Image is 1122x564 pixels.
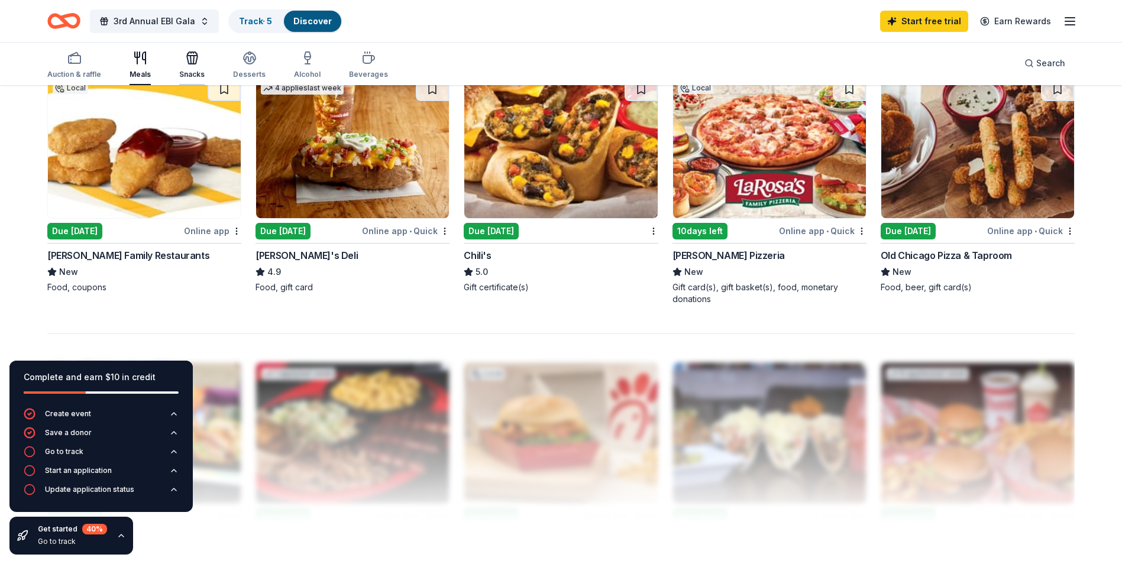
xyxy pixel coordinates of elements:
[267,265,281,279] span: 4.9
[256,223,311,239] div: Due [DATE]
[881,248,1012,262] div: Old Chicago Pizza & Taproom
[684,265,703,279] span: New
[24,465,179,484] button: Start an application
[880,11,968,32] a: Start free trial
[409,226,412,236] span: •
[1036,56,1065,70] span: Search
[294,70,321,79] div: Alcohol
[24,370,179,384] div: Complete and earn $10 in credit
[261,82,344,95] div: 4 applies last week
[973,11,1058,32] a: Earn Rewards
[24,446,179,465] button: Go to track
[38,537,107,546] div: Go to track
[256,281,450,293] div: Food, gift card
[673,77,866,218] img: Image for LaRosa's Pizzeria
[256,248,358,262] div: [PERSON_NAME]'s Deli
[47,46,101,85] button: Auction & raffle
[349,70,388,79] div: Beverages
[45,447,83,456] div: Go to track
[47,7,80,35] a: Home
[293,16,332,26] a: Discover
[779,223,866,238] div: Online app Quick
[45,409,91,419] div: Create event
[179,46,205,85] button: Snacks
[82,524,107,534] div: 40 %
[47,248,209,262] div: [PERSON_NAME] Family Restaurants
[678,82,713,94] div: Local
[464,248,491,262] div: Chili's
[672,281,866,305] div: Gift card(s), gift basket(s), food, monetary donations
[464,77,658,293] a: Image for Chili'sDue [DATE]Chili's5.0Gift certificate(s)
[130,70,151,79] div: Meals
[38,524,107,534] div: Get started
[362,223,450,238] div: Online app Quick
[464,77,657,218] img: Image for Chili's
[228,9,342,33] button: Track· 5Discover
[184,223,241,238] div: Online app
[233,70,266,79] div: Desserts
[256,77,449,218] img: Image for Jason's Deli
[47,77,241,293] a: Image for Kilroy Family RestaurantsLocalDue [DATE]Online app[PERSON_NAME] Family RestaurantsNewFo...
[464,281,658,293] div: Gift certificate(s)
[47,281,241,293] div: Food, coupons
[1015,51,1075,75] button: Search
[672,248,785,262] div: [PERSON_NAME] Pizzeria
[826,226,829,236] span: •
[53,82,88,94] div: Local
[672,77,866,305] a: Image for LaRosa's Pizzeria Local10days leftOnline app•Quick[PERSON_NAME] PizzeriaNewGift card(s)...
[987,223,1075,238] div: Online app Quick
[90,9,219,33] button: 3rd Annual EBI Gala
[24,484,179,503] button: Update application status
[45,428,92,437] div: Save a donor
[1034,226,1037,236] span: •
[59,265,78,279] span: New
[893,265,911,279] span: New
[24,427,179,446] button: Save a donor
[881,223,936,239] div: Due [DATE]
[233,46,266,85] button: Desserts
[24,408,179,427] button: Create event
[45,466,112,475] div: Start an application
[881,77,1074,218] img: Image for Old Chicago Pizza & Taproom
[881,281,1075,293] div: Food, beer, gift card(s)
[114,14,195,28] span: 3rd Annual EBI Gala
[881,77,1075,293] a: Image for Old Chicago Pizza & TaproomDue [DATE]Online app•QuickOld Chicago Pizza & TaproomNewFood...
[47,223,102,239] div: Due [DATE]
[476,265,488,279] span: 5.0
[179,70,205,79] div: Snacks
[672,223,727,239] div: 10 days left
[464,223,519,239] div: Due [DATE]
[48,77,241,218] img: Image for Kilroy Family Restaurants
[130,46,151,85] button: Meals
[239,16,272,26] a: Track· 5
[349,46,388,85] button: Beverages
[256,77,450,293] a: Image for Jason's Deli4 applieslast weekDue [DATE]Online app•Quick[PERSON_NAME]'s Deli4.9Food, gi...
[47,70,101,79] div: Auction & raffle
[294,46,321,85] button: Alcohol
[45,485,134,494] div: Update application status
